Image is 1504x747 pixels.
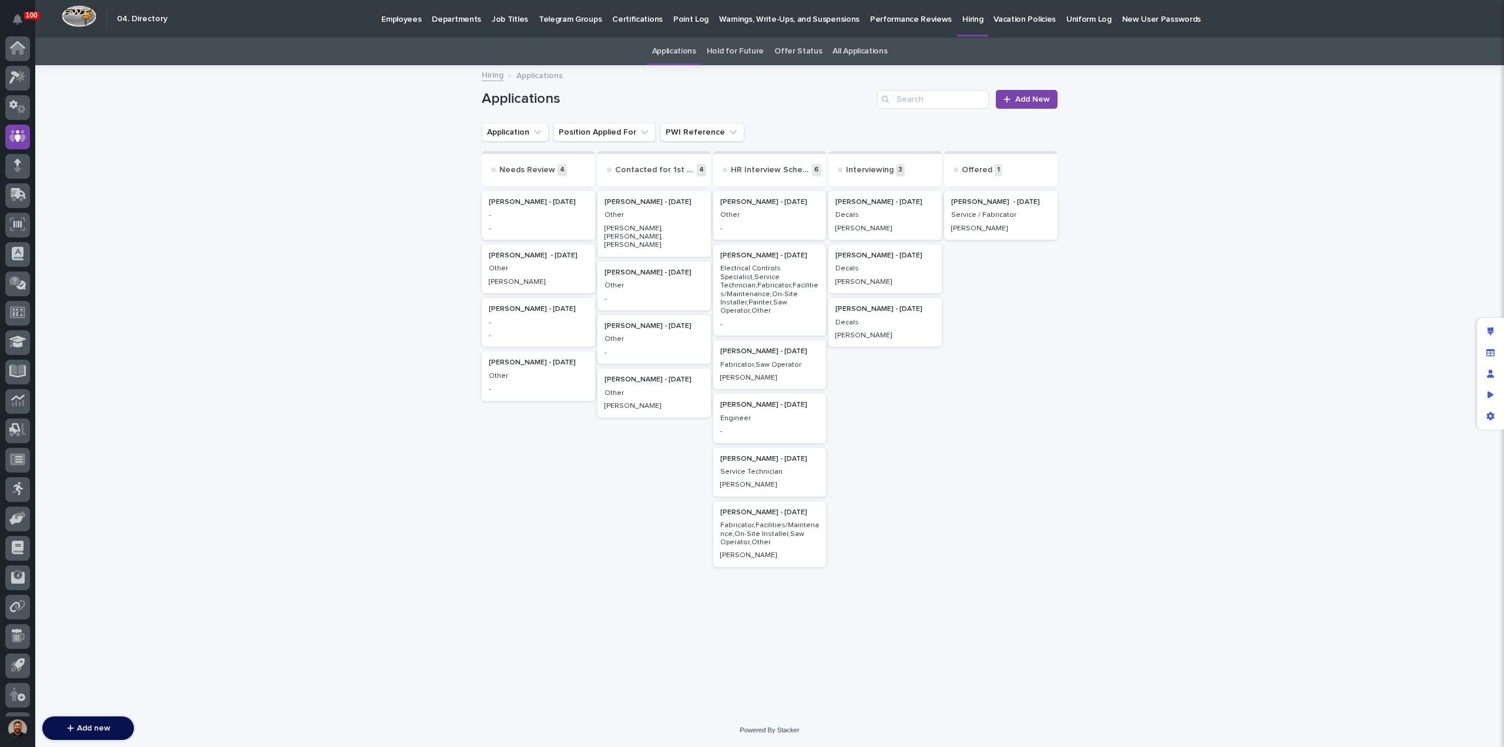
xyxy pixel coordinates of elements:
[489,198,588,206] p: [PERSON_NAME] - [DATE]
[951,198,1050,206] p: [PERSON_NAME] - [DATE]
[720,198,820,206] p: [PERSON_NAME] - [DATE]
[720,481,820,489] p: [PERSON_NAME]
[482,191,595,240] div: [PERSON_NAME] - [DATE]--
[720,468,820,476] p: Service Technician
[379,151,414,161] p: Send to...
[615,165,694,175] p: Contacted for 1st Interview
[835,252,935,260] p: [PERSON_NAME] - [DATE]
[489,331,588,340] p: -
[553,123,656,142] button: Position Applied For
[828,191,942,240] div: [PERSON_NAME] - [DATE]Decals[PERSON_NAME]
[1092,320,1141,340] p: Declined to Offer
[835,319,935,327] p: Decals
[605,269,704,277] p: [PERSON_NAME] - [DATE]
[489,264,588,273] p: Other
[832,38,887,65] a: All Applications
[499,165,555,175] p: Needs Review
[713,448,827,497] a: [PERSON_NAME] - [DATE]Service Technician[PERSON_NAME]
[1015,95,1050,103] span: Add New
[828,298,942,347] a: [PERSON_NAME] - [DATE]Decals[PERSON_NAME]
[1092,398,1141,418] p: Rejected Offer
[828,244,942,293] a: [PERSON_NAME] - [DATE]Decals[PERSON_NAME]
[605,198,704,206] p: [PERSON_NAME] - [DATE]
[489,319,588,327] p: -
[713,191,827,240] div: [PERSON_NAME] - [DATE]Other-
[1092,253,1141,263] p: Hired
[1480,321,1501,342] div: Edit layout
[720,225,820,233] p: -
[605,211,704,219] p: Other
[605,335,704,343] p: Other
[951,211,1050,219] p: Service / Fabricator
[652,38,696,65] a: Applications
[605,225,704,250] p: [PERSON_NAME], [PERSON_NAME], [PERSON_NAME]
[597,262,711,310] a: [PERSON_NAME] - [DATE]Other-
[1480,406,1501,427] div: App settings
[605,376,704,384] p: [PERSON_NAME] - [DATE]
[489,385,588,393] p: -
[720,551,820,560] p: [PERSON_NAME]
[1092,176,1141,196] p: Notified Of No Interview
[489,372,588,380] p: Other
[5,7,30,32] button: Notifications
[605,282,704,290] p: Other
[720,455,820,463] p: [PERSON_NAME] - [DATE]
[720,320,820,329] p: -
[720,252,820,260] p: [PERSON_NAME] - [DATE]
[597,315,711,364] a: [PERSON_NAME] - [DATE]Other-
[489,252,588,260] p: [PERSON_NAME] - [DATE]
[713,244,827,336] a: [PERSON_NAME] - [DATE]Electrical Controls Specialist,Service Technician,Fabricator,Facilities/Mai...
[812,164,821,176] p: 6
[713,501,827,567] a: [PERSON_NAME] - [DATE]Fabricator,Facilities/Maintenance,On-Site Installer,Saw Operator,Other[PERS...
[605,349,704,357] p: -
[1480,384,1501,406] div: Preview as
[482,298,595,347] a: [PERSON_NAME] - [DATE]--
[660,123,744,142] button: PWI Reference
[482,351,595,400] a: [PERSON_NAME] - [DATE]Other-
[482,123,549,142] button: Application
[605,295,704,303] p: -
[835,225,935,233] p: [PERSON_NAME]
[117,14,167,24] h2: 04. Directory
[605,322,704,330] p: [PERSON_NAME] - [DATE]
[740,726,799,733] a: Powered By Stacker
[5,716,30,741] button: users-avatar
[1092,475,1141,495] p: Hold for Future
[482,244,595,293] a: [PERSON_NAME] - [DATE]Other[PERSON_NAME]
[720,374,820,382] p: [PERSON_NAME]
[558,164,567,176] p: 4
[720,211,820,219] p: Other
[62,5,96,27] img: Workspace Logo
[489,359,588,367] p: [PERSON_NAME] - [DATE]
[713,340,827,389] a: [PERSON_NAME] - [DATE]Fabricator,Saw Operator[PERSON_NAME]
[489,225,588,233] p: -
[720,361,820,369] p: Fabricator,Saw Operator
[877,90,989,109] input: Search
[713,394,827,443] div: [PERSON_NAME] - [DATE]Engineer-
[516,68,563,81] p: Applications
[489,211,588,219] p: -
[1466,708,1498,740] iframe: Open customer support
[1480,342,1501,363] div: Manage fields and data
[835,331,935,340] p: [PERSON_NAME]
[944,191,1057,240] a: [PERSON_NAME] - [DATE]Service / Fabricator[PERSON_NAME]
[489,278,588,286] p: [PERSON_NAME]
[835,211,935,219] p: Decals
[995,164,1002,176] p: 1
[720,401,820,409] p: [PERSON_NAME] - [DATE]
[996,90,1057,109] a: Add New
[896,164,905,176] p: 3
[15,14,30,33] div: Notifications100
